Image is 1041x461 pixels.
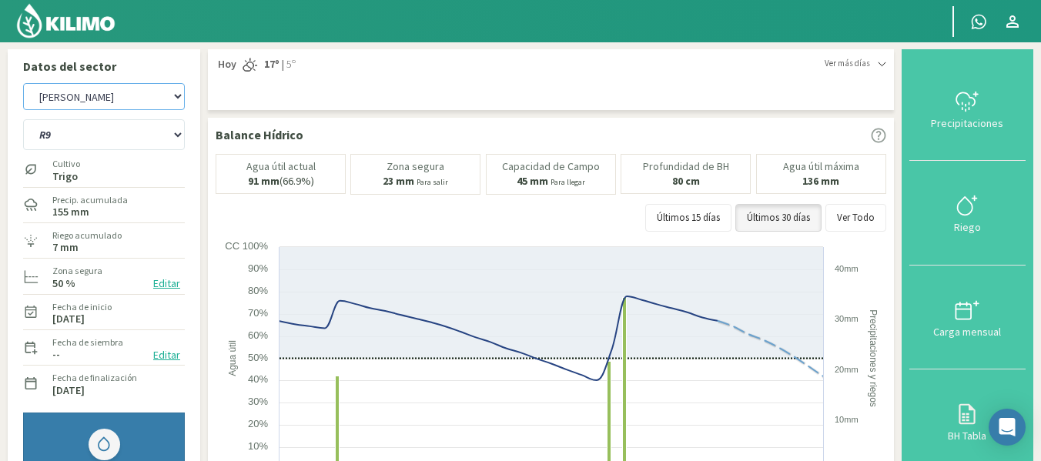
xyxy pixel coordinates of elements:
[835,264,859,273] text: 40mm
[248,396,268,407] text: 30%
[802,174,839,188] b: 136 mm
[517,174,548,188] b: 45 mm
[914,430,1021,441] div: BH Tabla
[52,386,85,396] label: [DATE]
[783,161,859,172] p: Agua útil máxima
[52,157,80,171] label: Cultivo
[52,314,85,324] label: [DATE]
[645,204,731,232] button: Últimos 15 días
[23,57,185,75] p: Datos del sector
[835,415,859,424] text: 10mm
[417,177,448,187] small: Para salir
[246,161,316,172] p: Agua útil actual
[989,409,1026,446] div: Open Intercom Messenger
[52,207,89,217] label: 155 mm
[264,57,279,71] strong: 17º
[248,174,279,188] b: 91 mm
[216,125,303,144] p: Balance Hídrico
[52,336,123,349] label: Fecha de siembra
[248,373,268,385] text: 40%
[52,264,102,278] label: Zona segura
[216,57,236,72] span: Hoy
[52,371,137,385] label: Fecha de finalización
[914,326,1021,337] div: Carga mensual
[248,440,268,452] text: 10%
[248,418,268,429] text: 20%
[551,177,585,187] small: Para llegar
[914,222,1021,232] div: Riego
[387,161,444,172] p: Zona segura
[248,352,268,363] text: 50%
[835,365,859,374] text: 20mm
[52,279,75,289] label: 50 %
[914,118,1021,129] div: Precipitaciones
[825,204,886,232] button: Ver Todo
[149,275,185,292] button: Editar
[52,300,112,314] label: Fecha de inicio
[225,240,268,252] text: CC 100%
[672,174,700,188] b: 80 cm
[248,285,268,296] text: 80%
[643,161,729,172] p: Profundidad de BH
[868,309,879,407] text: Precipitaciones y riegos
[149,346,185,364] button: Editar
[15,2,116,39] img: Kilimo
[835,314,859,323] text: 30mm
[52,242,79,252] label: 7 mm
[52,349,60,359] label: --
[227,340,238,376] text: Agua útil
[248,175,314,187] p: (66.9%)
[52,172,80,182] label: Trigo
[909,266,1026,369] button: Carga mensual
[383,174,414,188] b: 23 mm
[52,229,122,242] label: Riego acumulado
[282,57,284,72] span: |
[502,161,600,172] p: Capacidad de Campo
[909,161,1026,265] button: Riego
[909,57,1026,161] button: Precipitaciones
[825,57,870,70] span: Ver más días
[248,329,268,341] text: 60%
[284,57,296,72] span: 5º
[52,193,128,207] label: Precip. acumulada
[735,204,822,232] button: Últimos 30 días
[248,307,268,319] text: 70%
[248,262,268,274] text: 90%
